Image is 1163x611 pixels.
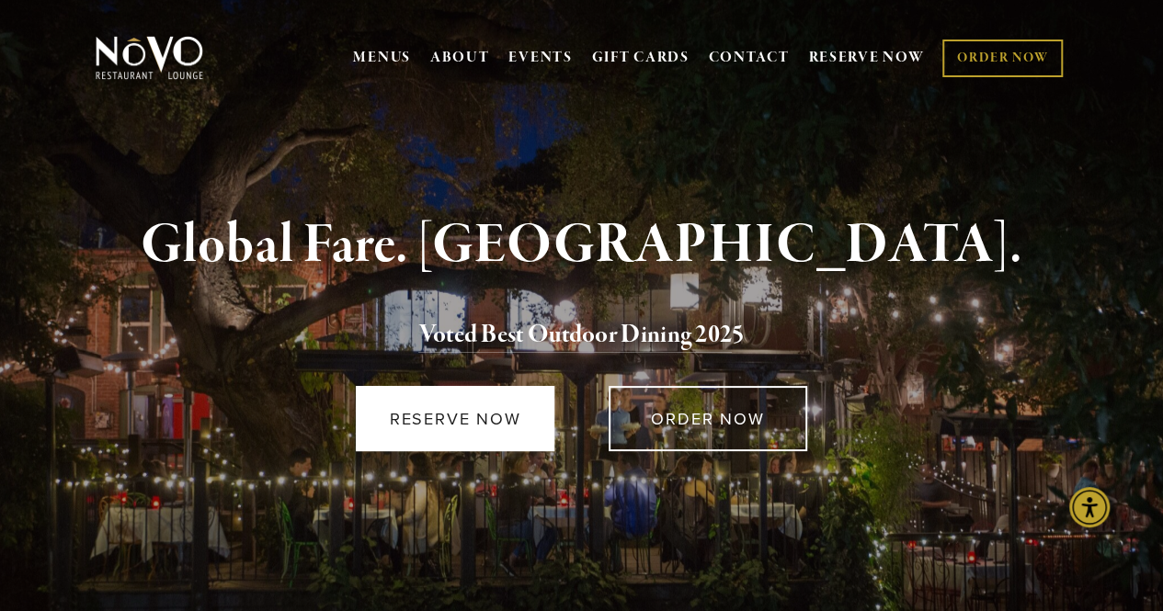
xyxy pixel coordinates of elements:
[808,40,924,75] a: RESERVE NOW
[356,386,554,451] a: RESERVE NOW
[942,40,1063,77] a: ORDER NOW
[418,319,732,354] a: Voted Best Outdoor Dining 202
[353,49,411,67] a: MENUS
[92,35,207,81] img: Novo Restaurant &amp; Lounge
[141,210,1022,280] strong: Global Fare. [GEOGRAPHIC_DATA].
[609,386,807,451] a: ORDER NOW
[121,316,1042,355] h2: 5
[592,40,690,75] a: GIFT CARDS
[430,49,490,67] a: ABOUT
[1069,487,1110,527] div: Accessibility Menu
[709,40,790,75] a: CONTACT
[508,49,572,67] a: EVENTS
